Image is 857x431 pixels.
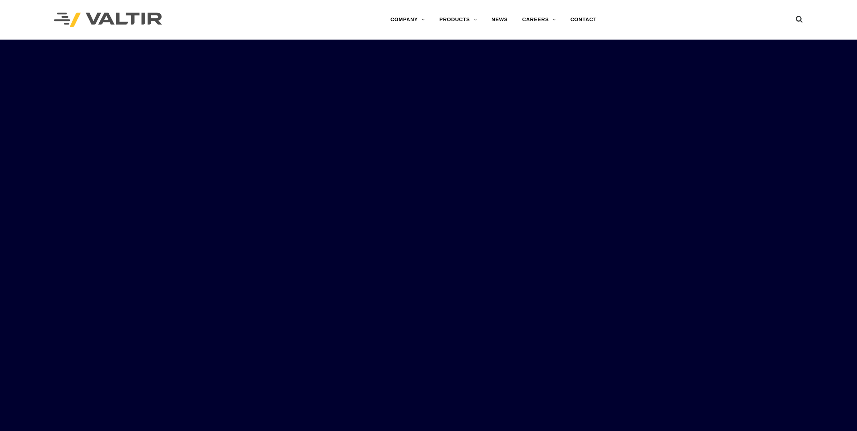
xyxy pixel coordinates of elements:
img: Valtir [54,13,162,27]
a: NEWS [484,13,515,27]
a: CAREERS [515,13,563,27]
a: PRODUCTS [432,13,484,27]
a: CONTACT [563,13,604,27]
a: COMPANY [383,13,432,27]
